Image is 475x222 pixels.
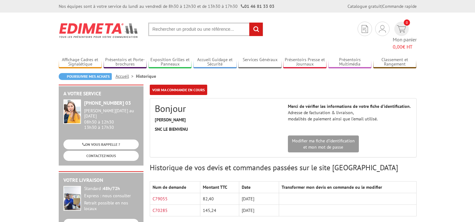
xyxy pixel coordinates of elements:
[59,57,102,67] a: Affichage Cadres et Signalétique
[397,25,406,33] img: devis rapide
[373,57,417,67] a: Classement et Rangement
[63,177,139,183] h2: Votre livraison
[200,182,239,193] th: Montant TTC
[63,186,81,211] img: widget-livraison.jpg
[153,196,168,202] a: C79055
[239,182,279,193] th: Date
[148,23,263,36] input: Rechercher un produit ou une référence...
[382,3,417,9] a: Commande rapide
[116,73,136,79] a: Accueil
[84,100,131,106] strong: [PHONE_NUMBER] 03
[59,19,139,42] img: Edimeta
[150,182,200,193] th: Num de demande
[84,200,139,212] div: Retrait possible en nos locaux
[155,126,188,132] strong: SNC LE BIENVENU
[238,57,282,67] a: Services Généraux
[103,186,120,191] strong: 48h/72h
[393,44,402,50] span: 0,00
[63,140,139,149] a: ON VOUS RAPPELLE ?
[239,205,279,216] td: [DATE]
[288,103,412,122] p: Adresse de facturation & livraison, modalités de paiement ainsi que l’email utilisé.
[393,22,417,50] a: devis rapide 0 Mon panier 0,00€ HT
[379,25,386,33] img: devis rapide
[249,23,263,36] input: rechercher
[288,103,411,109] strong: Merci de vérifier les informations de votre fiche d’identification.
[63,91,139,97] h2: A votre service
[200,193,239,205] td: 82,40
[150,164,417,172] h3: Historique de vos devis et commandes passées sur le site [GEOGRAPHIC_DATA]
[200,205,239,216] td: 145,24
[84,193,139,199] div: Express : nous consulter
[348,3,381,9] a: Catalogue gratuit
[63,99,81,124] img: widget-service.jpg
[155,103,278,114] h2: Bonjour
[148,57,192,67] a: Exposition Grilles et Panneaux
[328,57,372,67] a: Présentoirs Multimédia
[84,186,139,192] div: Standard :
[404,19,410,26] span: 0
[393,36,417,50] span: Mon panier
[155,117,186,123] strong: [PERSON_NAME]
[63,151,139,161] a: CONTACTEZ-NOUS
[84,108,139,130] div: 08h30 à 12h30 13h30 à 17h30
[153,208,168,213] a: C70285
[150,85,207,95] a: Voir ma commande en cours
[288,135,359,152] a: Modifier ma fiche d'identificationet mon mot de passe
[348,3,417,9] div: |
[279,182,416,193] th: Transformer mon devis en commande ou le modifier
[136,73,156,79] li: Historique
[59,73,112,80] a: Poursuivre mes achats
[193,57,237,67] a: Accueil Guidage et Sécurité
[393,43,417,50] span: € HT
[104,57,147,67] a: Présentoirs et Porte-brochures
[84,108,139,119] div: [PERSON_NAME][DATE] au [DATE]
[59,3,274,9] div: Nos équipes sont à votre service du lundi au vendredi de 8h30 à 12h30 et de 13h30 à 17h30
[239,193,279,205] td: [DATE]
[362,25,368,33] img: devis rapide
[241,3,274,9] strong: 01 46 81 33 03
[283,57,327,67] a: Présentoirs Presse et Journaux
